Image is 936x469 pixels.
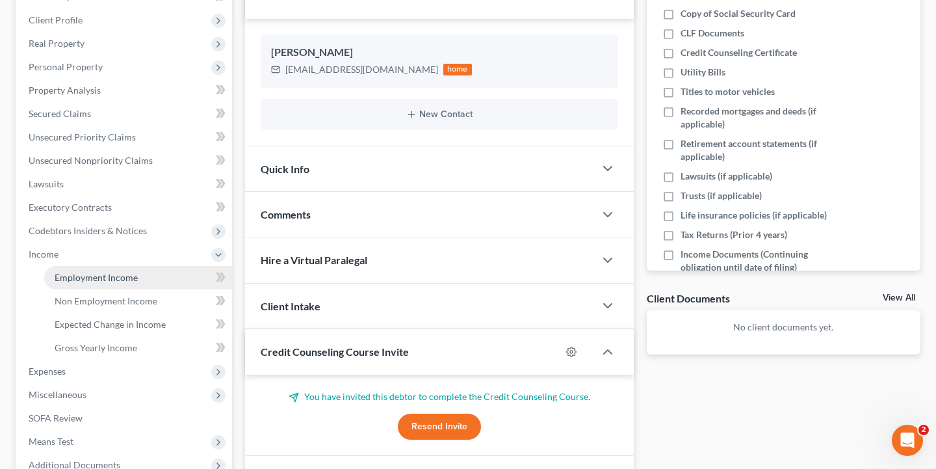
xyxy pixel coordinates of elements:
[681,46,797,59] span: Credit Counseling Certificate
[261,300,320,312] span: Client Intake
[271,45,608,60] div: [PERSON_NAME]
[398,414,481,440] button: Resend Invite
[29,14,83,25] span: Client Profile
[29,178,64,189] span: Lawsuits
[18,196,232,219] a: Executory Contracts
[681,7,796,20] span: Copy of Social Security Card
[18,407,232,430] a: SOFA Review
[681,137,841,163] span: Retirement account statements (if applicable)
[261,163,309,175] span: Quick Info
[29,61,103,72] span: Personal Property
[29,389,86,400] span: Miscellaneous
[883,293,915,302] a: View All
[55,319,166,330] span: Expected Change in Income
[29,38,84,49] span: Real Property
[55,295,157,306] span: Non Employment Income
[18,126,232,149] a: Unsecured Priority Claims
[29,366,66,377] span: Expenses
[44,336,232,360] a: Gross Yearly Income
[271,109,608,120] button: New Contact
[29,155,153,166] span: Unsecured Nonpriority Claims
[29,108,91,119] span: Secured Claims
[681,189,762,202] span: Trusts (if applicable)
[681,228,787,241] span: Tax Returns (Prior 4 years)
[44,289,232,313] a: Non Employment Income
[261,208,311,221] span: Comments
[285,63,438,76] div: [EMAIL_ADDRESS][DOMAIN_NAME]
[29,131,136,142] span: Unsecured Priority Claims
[18,172,232,196] a: Lawsuits
[681,105,841,131] span: Recorded mortgages and deeds (if applicable)
[18,79,232,102] a: Property Analysis
[29,436,73,447] span: Means Test
[681,27,744,40] span: CLF Documents
[892,425,923,456] iframe: Intercom live chat
[657,321,910,334] p: No client documents yet.
[261,345,409,358] span: Credit Counseling Course Invite
[647,291,730,305] div: Client Documents
[44,313,232,336] a: Expected Change in Income
[29,85,101,96] span: Property Analysis
[29,225,147,236] span: Codebtors Insiders & Notices
[681,209,827,222] span: Life insurance policies (if applicable)
[29,202,112,213] span: Executory Contracts
[681,66,725,79] span: Utility Bills
[18,149,232,172] a: Unsecured Nonpriority Claims
[681,248,841,274] span: Income Documents (Continuing obligation until date of filing)
[29,248,58,260] span: Income
[18,102,232,126] a: Secured Claims
[261,390,618,403] p: You have invited this debtor to complete the Credit Counseling Course.
[261,254,367,266] span: Hire a Virtual Paralegal
[55,342,137,353] span: Gross Yearly Income
[443,64,472,75] div: home
[681,170,772,183] span: Lawsuits (if applicable)
[681,85,775,98] span: Titles to motor vehicles
[918,425,929,435] span: 2
[29,412,83,423] span: SOFA Review
[44,266,232,289] a: Employment Income
[55,272,138,283] span: Employment Income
